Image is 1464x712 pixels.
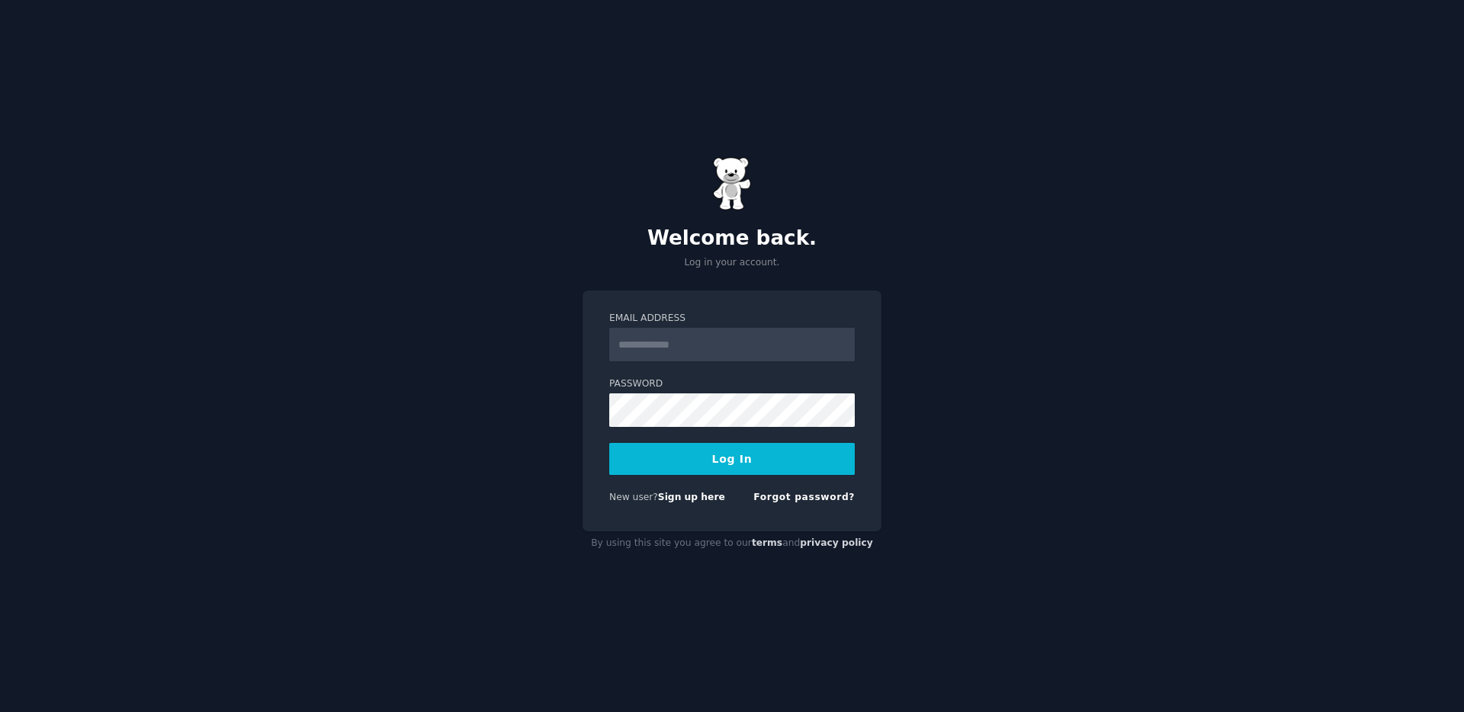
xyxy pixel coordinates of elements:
img: Gummy Bear [713,157,751,210]
a: Sign up here [658,492,725,502]
a: privacy policy [800,537,873,548]
button: Log In [609,443,855,475]
label: Email Address [609,312,855,326]
span: New user? [609,492,658,502]
div: By using this site you agree to our and [583,531,881,556]
a: Forgot password? [753,492,855,502]
h2: Welcome back. [583,226,881,251]
label: Password [609,377,855,391]
p: Log in your account. [583,256,881,270]
a: terms [752,537,782,548]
